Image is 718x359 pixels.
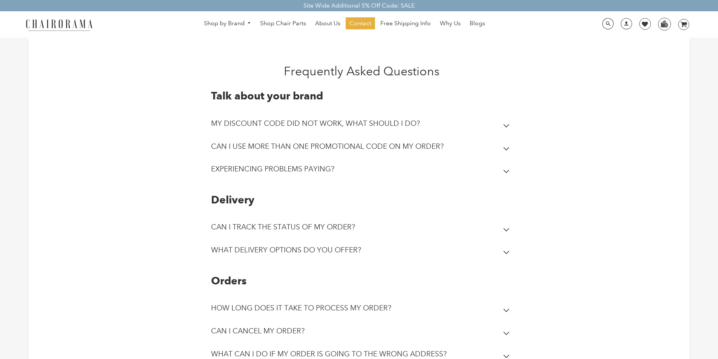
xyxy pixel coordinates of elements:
[211,114,513,137] summary: MY DISCOUNT CODE DID NOT WORK, WHAT SHOULD I DO?
[260,20,306,27] span: Shop Chair Parts
[200,18,255,29] a: Shop by Brand
[211,350,447,358] h2: WHAT CAN I DO IF MY ORDER IS GOING TO THE WRONG ADDRESS?
[658,18,670,29] img: WhatsApp_Image_2024-07-12_at_16.23.01.webp
[211,298,513,321] summary: HOW LONG DOES IT TAKE TO PROCESS MY ORDER?
[211,194,513,206] h2: Delivery
[129,17,560,31] nav: DesktopNavigation
[349,20,371,27] span: Contact
[380,20,431,27] span: Free Shipping Info
[211,304,391,312] h2: HOW LONG DOES IT TAKE TO PROCESS MY ORDER?
[346,17,375,29] a: Contact
[377,17,435,29] a: Free Shipping Info
[440,20,461,27] span: Why Us
[211,223,355,231] h2: CAN I TRACK THE STATUS OF MY ORDER?
[466,17,489,29] a: Blogs
[470,20,485,27] span: Blogs
[211,119,420,128] h2: MY DISCOUNT CODE DID NOT WORK, WHAT SHOULD I DO?
[311,17,344,29] a: About Us
[211,137,513,160] summary: CAN I USE MORE THAN ONE PROMOTIONAL CODE ON MY ORDER?
[211,327,305,335] h2: CAN I CANCEL MY ORDER?
[21,18,97,31] img: chairorama
[315,20,340,27] span: About Us
[211,240,513,263] summary: WHAT DELIVERY OPTIONS DO YOU OFFER?
[211,246,361,254] h2: WHAT DELIVERY OPTIONS DO YOU OFFER?
[436,17,464,29] a: Why Us
[211,90,513,102] h2: Talk about your brand
[211,275,513,287] h2: Orders
[211,217,513,240] summary: CAN I TRACK THE STATUS OF MY ORDER?
[211,142,444,151] h2: CAN I USE MORE THAN ONE PROMOTIONAL CODE ON MY ORDER?
[211,321,513,344] summary: CAN I CANCEL MY ORDER?
[144,64,579,78] h1: Frequently Asked Questions
[211,159,513,182] summary: EXPERIENCING PROBLEMS PAYING?
[256,17,310,29] a: Shop Chair Parts
[211,165,334,173] h2: EXPERIENCING PROBLEMS PAYING?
